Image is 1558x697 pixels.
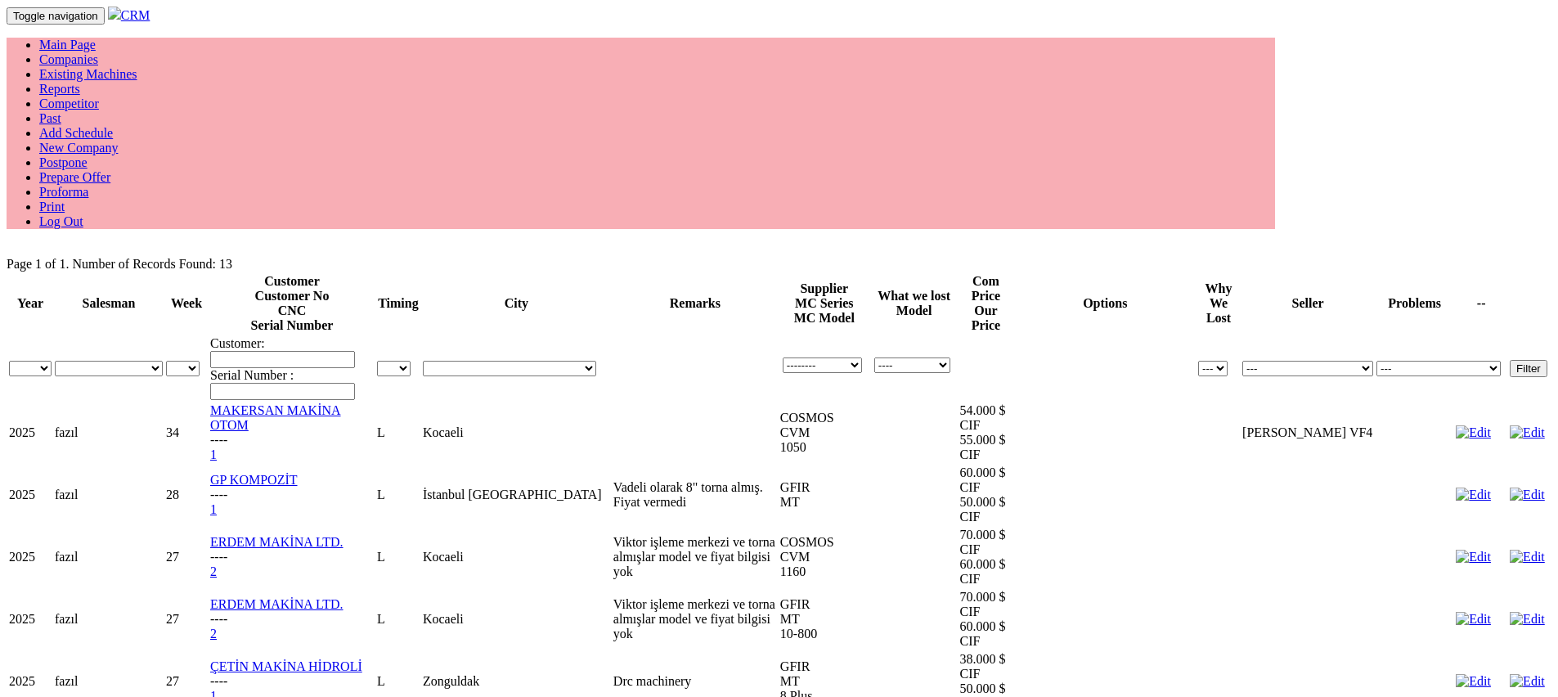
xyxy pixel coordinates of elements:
td: 34 [165,402,208,463]
td: İstanbul [GEOGRAPHIC_DATA] [422,465,611,525]
td: 2025 [8,527,52,587]
a: Competitor [39,97,99,110]
th: What we lost Model [871,273,958,334]
th: Problems [1376,273,1453,334]
td: GFIR MT 10-800 [779,589,869,650]
a: Prepare Offer [39,170,110,184]
td: fazıl [54,402,164,463]
a: Existing Machines [39,67,137,81]
td: Customer: Serial Number : [209,335,375,401]
a: Postpone [39,155,88,169]
a: Main Page [39,38,96,52]
a: Companies [39,52,98,66]
img: Edit [1510,550,1545,564]
img: Edit [1456,674,1491,689]
td: ---- [209,527,375,587]
a: 1 [210,502,217,516]
img: Edit [1456,550,1491,564]
td: 2025 [8,465,52,525]
a: Past [39,111,61,125]
th: Com Price Our Price [959,273,1012,334]
td: Vadeli olarak 8" torna almış. Fiyat vermedi [613,465,778,525]
th: Customer Customer No CNC Serial Number [209,273,375,334]
td: COSMOS CVM 1050 [779,402,869,463]
td: 2025 [8,589,52,650]
td: L [376,465,420,525]
th: City [422,273,611,334]
td: ---- [209,465,375,525]
td: 54.000 $ CIF 55.000 $ CIF [959,402,1012,463]
input: Filter [1510,360,1547,377]
img: Edit [1456,612,1491,627]
a: CRM [108,8,150,22]
td: 70.000 $ CIF 60.000 $ CIF [959,527,1012,587]
a: ERDEM MAKİNA LTD. [210,597,343,611]
td: Kocaeli [422,589,611,650]
td: fazıl [54,589,164,650]
td: Kocaeli [422,402,611,463]
td: GFIR MT [779,465,869,525]
td: L [376,527,420,587]
td: 27 [165,527,208,587]
td: 27 [165,589,208,650]
td: ---- [209,589,375,650]
a: 2 [210,627,217,641]
th: Why We Lost [1197,273,1240,334]
td: 60.000 $ CIF 50.000 $ CIF [959,465,1012,525]
a: Add Schedule [39,126,113,140]
th: Salesman [54,273,164,334]
th: Year [8,273,52,334]
td: [PERSON_NAME] VF4 [1241,402,1374,463]
th: Week [165,273,208,334]
th: -- [1455,273,1507,334]
th: Seller [1241,273,1374,334]
a: ERDEM MAKİNA LTD. [210,535,343,549]
img: Edit [1510,674,1545,689]
td: L [376,589,420,650]
img: Edit [1510,425,1545,440]
td: COSMOS CVM 1160 [779,527,869,587]
a: 1 [210,447,217,461]
a: ÇETİN MAKİNA HİDROLİ [210,659,362,673]
img: Edit [1456,488,1491,502]
img: header.png [108,7,121,20]
td: fazıl [54,465,164,525]
td: Viktor işleme merkezi ve torna almışlar model ve fiyat bilgisi yok [613,527,778,587]
a: 2 [210,564,217,578]
td: 70.000 $ CIF 60.000 $ CIF [959,589,1012,650]
td: 2025 [8,402,52,463]
a: Reports [39,82,80,96]
td: Viktor işleme merkezi ve torna almışlar model ve fiyat bilgisi yok [613,589,778,650]
td: fazıl [54,527,164,587]
button: Toggle navigation [7,7,105,25]
img: Edit [1456,425,1491,440]
span: Page 1 of 1. [7,257,69,271]
img: Edit [1510,612,1545,627]
span: Toggle navigation [13,10,98,22]
a: Log Out [39,214,83,228]
td: 28 [165,465,208,525]
td: Kocaeli [422,527,611,587]
a: New Company [39,141,118,155]
th: Supplier MC Series MC Model [779,273,869,334]
span: Number of Records Found: 13 [72,257,232,271]
a: Print [39,200,65,214]
th: Options [1014,273,1196,334]
a: Proforma [39,185,88,199]
td: ---- [209,402,375,463]
td: L [376,402,420,463]
img: Edit [1510,488,1545,502]
a: GP KOMPOZİT [210,473,298,487]
a: MAKERSAN MAKİNA OTOM [210,403,341,432]
th: Remarks [613,273,778,334]
th: Timing [376,273,420,334]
